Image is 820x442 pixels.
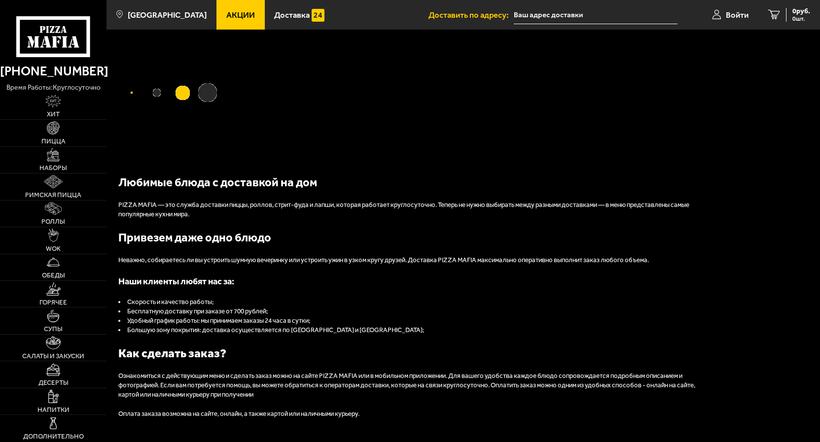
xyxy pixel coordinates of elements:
span: Доставить по адресу: [428,11,514,19]
span: Дополнительно [23,433,84,440]
span: 0 руб. [792,8,810,15]
input: Ваш адрес доставки [514,6,678,24]
span: Супы [44,326,63,332]
li: Бесплатную доставку при заказе от 700 рублей; [118,307,710,316]
span: Салаты и закуски [22,353,84,359]
img: Loading [107,30,233,156]
li: Удобный график работы: мы принимаем заказы 24 часа в сутки; [118,316,710,326]
span: Пицца [41,138,66,144]
b: Как сделать заказ? [118,346,226,360]
b: Привезем даже одно блюдо [118,231,271,244]
span: Доставка [274,11,310,19]
p: Ознакомиться с действующим меню и сделать заказ можно на сайте PIZZA MAFIA или в мобильном прилож... [118,372,710,400]
p: Оплата заказа возможна на сайте, онлайн, а также картой или наличными курьеру. [118,409,710,419]
span: Войти [726,11,749,19]
p: PIZZA MAFIA — это служба доставки пиццы, роллов, стрит-фуда и лапши, которая работает круглосуточ... [118,201,710,219]
span: Римская пицца [25,192,81,198]
b: Любимые блюда с доставкой на дом [118,175,317,189]
span: Горячее [39,299,67,306]
span: 0 шт. [792,16,810,22]
li: Большую зону покрытия: доставка осуществляется по [GEOGRAPHIC_DATA] и [GEOGRAPHIC_DATA]; [118,326,710,335]
p: Неважно, собираетесь ли вы устроить шумную вечеринку или устроить ужин в узком кругу друзей. Дост... [118,256,710,265]
span: Акции [226,11,255,19]
span: Наши клиенты любят нас за: [118,276,234,287]
span: Наборы [39,165,67,171]
span: Напитки [37,407,70,413]
span: WOK [46,245,61,252]
span: Роллы [41,218,65,225]
span: Обеды [42,272,65,278]
span: Десерты [38,379,69,386]
img: 15daf4d41897b9f0e9f617042186c801.svg [312,9,324,22]
span: Хит [47,111,60,117]
li: Скорость и качество работы; [118,298,710,307]
span: [GEOGRAPHIC_DATA] [128,11,207,19]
